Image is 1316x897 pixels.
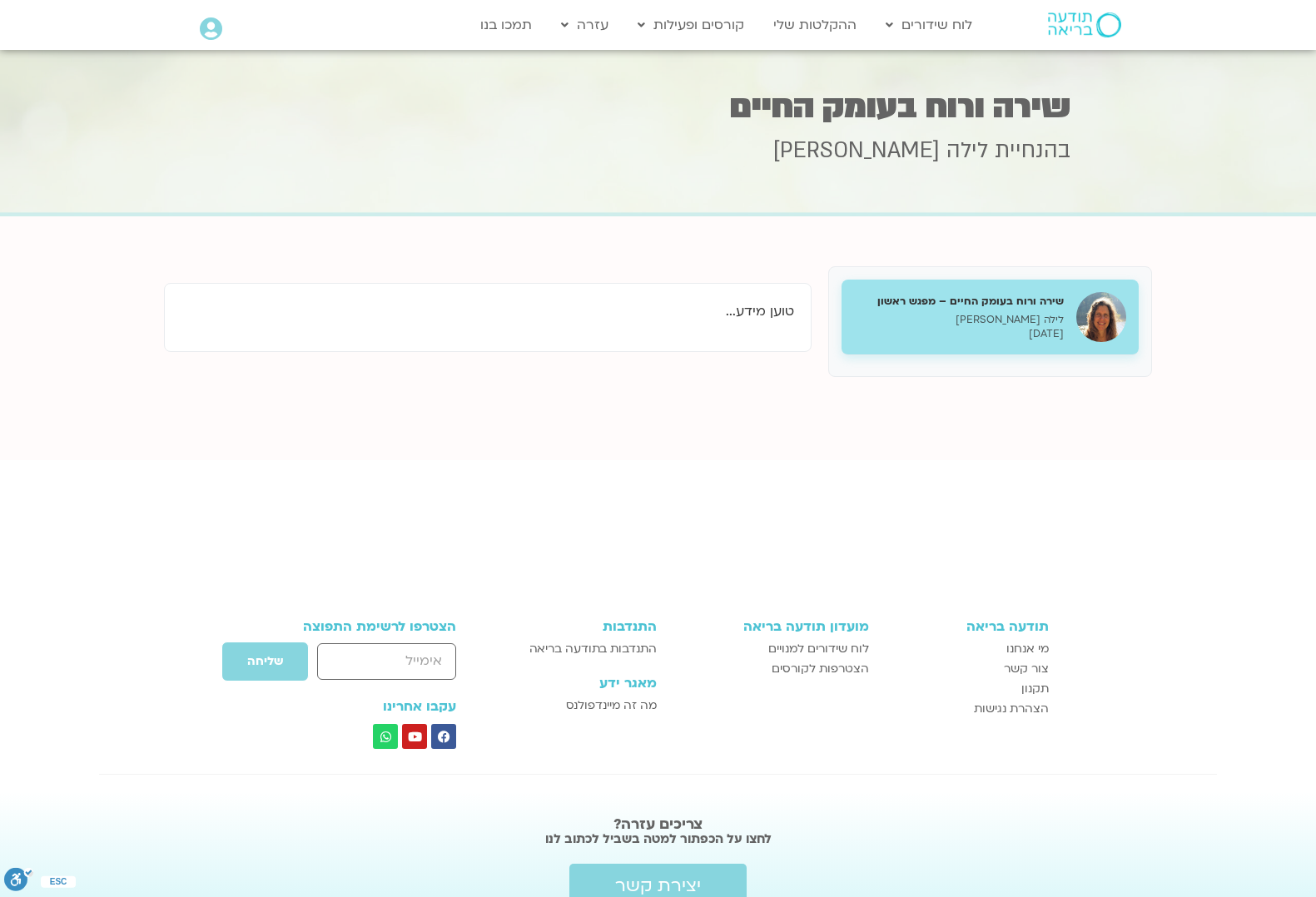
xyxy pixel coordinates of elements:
h3: מאגר ידע [502,676,656,691]
span: תקנון [1021,679,1049,699]
a: לוח שידורים [877,9,981,41]
a: התנדבות בתודעה בריאה [502,639,656,659]
h3: עקבו אחרינו [268,699,457,714]
a: עזרה [553,9,617,41]
form: טופס חדש [268,642,457,690]
h1: שירה ורוח בעומק החיים [246,91,1070,123]
img: שירה ורוח בעומק החיים – מפגש ראשון [1076,292,1126,342]
h3: מועדון תודעה בריאה [673,619,869,634]
span: מי אנחנו [1006,639,1049,659]
span: צור קשר [1004,659,1049,679]
a: הצטרפות לקורסים [673,659,869,679]
input: אימייל [317,643,456,679]
span: לילה [PERSON_NAME] [773,136,988,166]
p: לילה [PERSON_NAME] [854,313,1064,327]
span: הצטרפות לקורסים [772,659,869,679]
span: הצהרת נגישות [974,699,1049,719]
a: ההקלטות שלי [765,9,865,41]
h3: התנדבות [502,619,656,634]
h5: שירה ורוח בעומק החיים – מפגש ראשון [854,294,1064,309]
img: תודעה בריאה [1048,12,1121,37]
a: קורסים ופעילות [629,9,752,41]
a: תמכו בנו [472,9,540,41]
span: התנדבות בתודעה בריאה [529,639,657,659]
a: מה זה מיינדפולנס [502,696,656,716]
span: לוח שידורים למנויים [768,639,869,659]
span: שליחה [247,655,283,668]
a: מי אנחנו [886,639,1049,659]
span: מה זה מיינדפולנס [566,696,657,716]
h3: הצטרפו לרשימת התפוצה [268,619,457,634]
p: טוען מידע... [181,300,794,323]
span: בהנחיית [995,136,1070,166]
a: לוח שידורים למנויים [673,639,869,659]
a: הצהרת נגישות [886,699,1049,719]
p: [DATE] [854,327,1064,341]
a: צור קשר [886,659,1049,679]
h2: צריכים עזרה? [225,816,1091,833]
button: שליחה [221,642,309,681]
span: יצירת קשר [615,876,701,896]
a: תקנון [886,679,1049,699]
h2: לחצו על הכפתור למטה בשביל לכתוב לנו [225,830,1091,847]
h3: תודעה בריאה [886,619,1049,634]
